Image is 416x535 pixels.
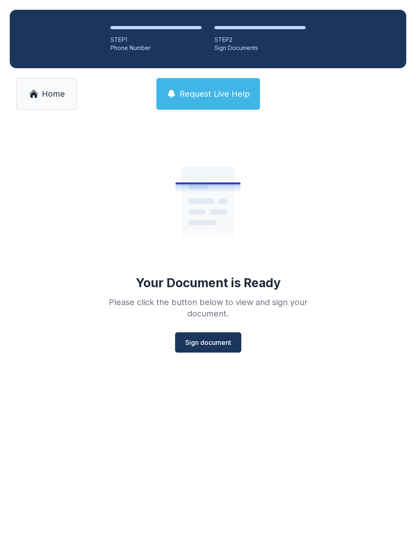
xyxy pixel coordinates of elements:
[42,88,65,100] span: Home
[110,36,201,44] div: STEP 1
[91,297,325,319] div: Please click the button below to view and sign your document.
[110,44,201,52] div: Phone Number
[214,36,305,44] div: STEP 2
[214,44,305,52] div: Sign Documents
[136,275,281,290] div: Your Document is Ready
[185,338,231,347] span: Sign document
[180,88,250,100] span: Request Live Help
